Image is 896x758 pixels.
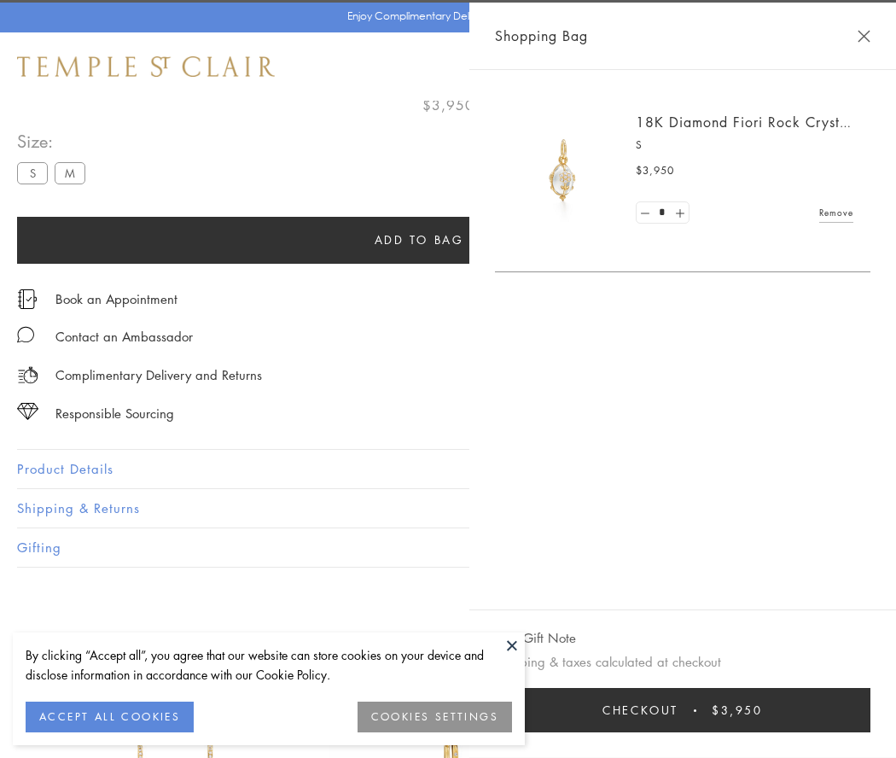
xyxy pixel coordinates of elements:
p: Complimentary Delivery and Returns [55,364,262,386]
div: By clicking “Accept all”, you agree that our website can store cookies on your device and disclos... [26,645,512,685]
p: Shipping & taxes calculated at checkout [495,651,870,673]
span: $3,950 [712,701,763,720]
span: $3,950 [422,94,474,116]
span: $3,950 [636,162,674,179]
button: Close Shopping Bag [858,30,870,43]
button: Checkout $3,950 [495,688,870,732]
img: MessageIcon-01_2.svg [17,326,34,343]
h3: You May Also Like [43,628,853,656]
button: Add Gift Note [495,627,576,649]
a: Set quantity to 0 [637,202,654,224]
label: S [17,162,48,184]
img: icon_sourcing.svg [17,403,38,420]
span: Checkout [602,701,678,720]
img: icon_delivery.svg [17,364,38,386]
img: P51889-E11FIORI [512,120,614,222]
p: S [636,137,853,154]
button: Shipping & Returns [17,489,879,528]
button: Add to bag [17,217,821,264]
a: Book an Appointment [55,289,177,308]
span: Size: [17,127,92,155]
button: ACCEPT ALL COOKIES [26,702,194,732]
span: Add to bag [375,230,464,249]
img: icon_appointment.svg [17,289,38,309]
label: M [55,162,85,184]
img: Temple St. Clair [17,56,275,77]
div: Responsible Sourcing [55,403,174,424]
a: Remove [819,203,853,222]
button: Gifting [17,528,879,567]
button: COOKIES SETTINGS [358,702,512,732]
button: Product Details [17,450,879,488]
div: Contact an Ambassador [55,326,193,347]
span: Shopping Bag [495,25,588,47]
a: Set quantity to 2 [671,202,688,224]
p: Enjoy Complimentary Delivery & Returns [347,8,541,25]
